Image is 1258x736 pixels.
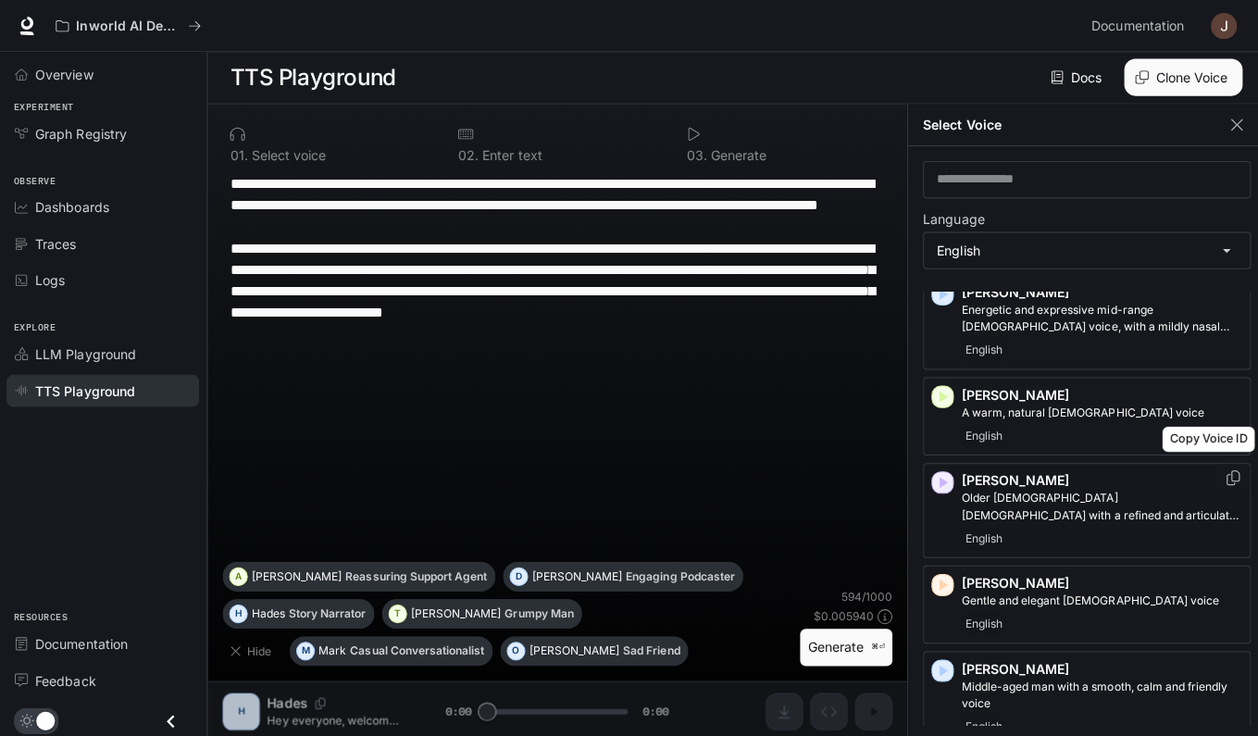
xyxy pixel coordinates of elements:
[36,630,128,650] span: Documentation
[956,300,1236,333] p: Energetic and expressive mid-range male voice, with a mildly nasal quality
[7,226,199,258] a: Traces
[527,642,617,653] p: [PERSON_NAME]
[477,148,540,161] p: Enter text
[623,568,731,579] p: Engaging Podcaster
[956,422,1001,444] span: English
[704,148,763,161] p: Generate
[230,595,246,625] div: H
[318,642,345,653] p: Mark
[36,667,96,686] span: Feedback
[1199,7,1236,44] button: User avatar
[349,642,482,653] p: Casual Conversationalist
[809,605,869,620] p: $ 0.005940
[683,148,704,161] p: 0 3 .
[251,568,341,579] p: [PERSON_NAME]
[956,711,1001,733] span: English
[7,262,199,294] a: Logs
[1118,58,1236,95] button: Clone Voice
[222,558,493,588] button: A[PERSON_NAME]Reassuring Support Agent
[222,632,281,662] button: Hide
[837,585,888,601] p: 594 / 1000
[1156,424,1248,449] div: Copy Voice ID
[289,632,491,662] button: MMarkCasual Conversationalist
[956,337,1001,359] span: English
[956,524,1001,546] span: English
[620,642,677,653] p: Sad Friend
[36,379,135,398] span: TTS Playground
[36,268,66,288] span: Logs
[456,148,477,161] p: 0 2 .
[1204,13,1230,39] img: User avatar
[866,638,880,649] p: ⌘⏎
[956,655,1236,674] p: [PERSON_NAME]
[230,148,247,161] p: 0 1 .
[1041,58,1103,95] a: Docs
[251,605,284,616] p: Hades
[296,632,313,662] div: M
[230,58,394,95] h1: TTS Playground
[36,64,93,83] span: Overview
[388,595,405,625] div: T
[37,705,56,726] span: Dark mode toggle
[529,568,619,579] p: [PERSON_NAME]
[222,595,373,625] button: HHadesStory Narrator
[36,232,77,252] span: Traces
[1217,468,1236,482] button: Copy Voice ID
[956,468,1236,487] p: [PERSON_NAME]
[150,698,192,736] button: Close drawer
[919,231,1243,267] div: English
[508,558,525,588] div: D
[344,568,485,579] p: Reassuring Support Agent
[7,624,199,656] a: Documentation
[288,605,365,616] p: Story Narrator
[7,660,199,692] a: Feedback
[36,343,136,362] span: LLM Playground
[77,19,181,34] p: Inworld AI Demos
[956,402,1236,418] p: A warm, natural female voice
[36,123,127,143] span: Graph Registry
[247,148,325,161] p: Select voice
[918,211,979,224] p: Language
[36,196,109,216] span: Dashboards
[501,558,740,588] button: D[PERSON_NAME]Engaging Podcaster
[503,605,571,616] p: Grumpy Man
[505,632,522,662] div: O
[48,7,209,44] button: All workspaces
[956,609,1001,631] span: English
[380,595,579,625] button: T[PERSON_NAME]Grumpy Man
[956,281,1236,300] p: [PERSON_NAME]
[956,570,1236,589] p: [PERSON_NAME]
[7,190,199,222] a: Dashboards
[409,605,499,616] p: [PERSON_NAME]
[1086,15,1177,38] span: Documentation
[7,57,199,90] a: Overview
[1078,7,1191,44] a: Documentation
[7,372,199,405] a: TTS Playground
[956,487,1236,520] p: Older British male with a refined and articulate voice
[956,674,1236,707] p: Middle-aged man with a smooth, calm and friendly voice
[956,383,1236,402] p: [PERSON_NAME]
[498,632,685,662] button: O[PERSON_NAME]Sad Friend
[956,589,1236,605] p: Gentle and elegant female voice
[796,625,888,663] button: Generate⌘⏎
[230,558,246,588] div: A
[7,336,199,368] a: LLM Playground
[7,117,199,149] a: Graph Registry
